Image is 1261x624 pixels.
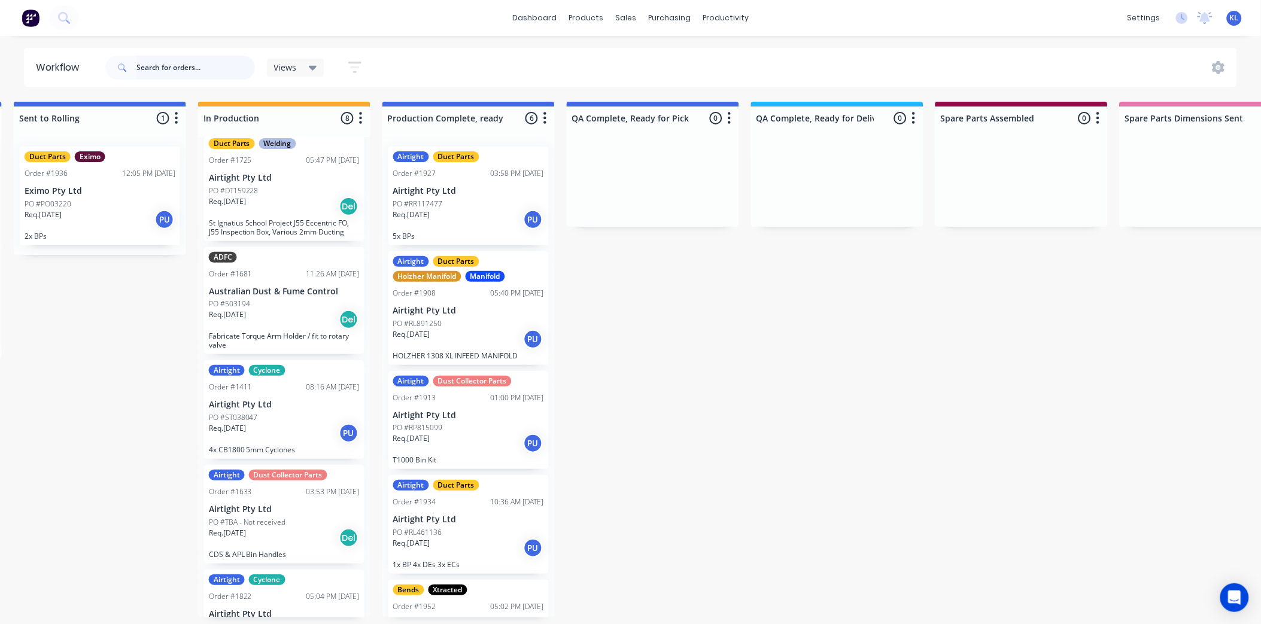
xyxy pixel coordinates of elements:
div: Duct Parts [25,151,71,162]
div: PU [524,538,543,558]
p: PO #DT159228 [209,185,259,196]
p: 5x BPs [393,232,544,241]
div: Del [339,528,358,547]
div: Dust Collector Parts [433,376,512,386]
div: Welding [259,138,296,149]
div: 01:00 PM [DATE] [491,392,544,403]
div: Holzher Manifold [393,271,461,282]
p: Airtight Pty Ltd [393,186,544,196]
p: Airtight Pty Ltd [209,173,360,183]
div: Order #1633 [209,486,252,497]
div: Order #1681 [209,269,252,279]
p: Req. [DATE] [393,433,430,444]
p: Req. [DATE] [393,329,430,340]
div: Del [339,310,358,329]
div: Airtight [393,151,429,162]
p: Req. [DATE] [209,528,246,538]
div: PU [524,434,543,453]
div: 05:47 PM [DATE] [306,155,360,166]
p: Req. [DATE] [393,538,430,549]
div: Xtracted [429,585,467,595]
div: purchasing [642,9,697,27]
div: 12:05 PM [DATE] [122,168,175,179]
div: AirtightDuct PartsHolzher ManifoldManifoldOrder #190805:40 PM [DATE]Airtight Pty LtdPO #RL891250R... [388,251,549,365]
p: St Ignatius School Project J55 Eccentric FO, J55 Inspection Box, Various 2mm Ducting [209,218,360,236]
p: T1000 Bin Kit [393,455,544,464]
input: Search for orders... [136,56,255,80]
p: Airtight Pty Ltd [209,504,360,515]
div: 05:40 PM [DATE] [491,288,544,299]
p: PO #503194 [209,299,250,309]
p: 2x BPs [25,232,175,241]
div: ADFCOrder #168111:26 AM [DATE]Australian Dust & Fume ControlPO #503194Req.[DATE]DelFabricate Torq... [204,247,364,355]
div: PU [524,330,543,349]
div: Airtight [209,365,245,376]
p: Fabricate Torque Arm Holder / fit to rotary valve [209,331,360,349]
div: Order #1913 [393,392,436,403]
div: 08:16 AM [DATE] [306,382,360,392]
p: Airtight Pty Ltd [393,410,544,421]
div: Airtight [393,376,429,386]
div: Order #1934 [393,497,436,507]
div: ADFC [209,252,237,263]
div: Duct PartsEximoOrder #193612:05 PM [DATE]Eximo Pty LtdPO #PO03220Req.[DATE]PU2x BPs [20,147,180,245]
div: AirtightDuct PartsOrder #193410:36 AM [DATE]Airtight Pty LtdPO #RL461136Req.[DATE]PU1x BP 4x DEs ... [388,475,549,574]
div: Order #1822 [209,591,252,602]
div: Duct Parts [433,151,479,162]
div: Duct Parts [433,480,479,491]
p: Australian Dust & Fume Control [209,287,360,297]
div: settings [1122,9,1166,27]
p: PO #PO03220 [25,199,71,209]
div: Del [339,197,358,216]
p: Airtight Pty Ltd [393,515,544,525]
p: Airtight Pty Ltd [393,306,544,316]
div: Cyclone [249,574,285,585]
div: 05:02 PM [DATE] [491,601,544,612]
img: Factory [22,9,39,27]
div: Duct Parts [433,256,479,267]
div: PU [524,210,543,229]
div: Bends [393,585,424,595]
div: Duct Parts [209,138,255,149]
a: dashboard [506,9,563,27]
div: Cyclone [249,365,285,376]
div: Airtight [209,470,245,480]
p: PO #RL891250 [393,318,442,329]
div: 03:58 PM [DATE] [491,168,544,179]
div: AirtightCycloneOrder #141108:16 AM [DATE]Airtight Pty LtdPO #ST038047Req.[DATE]PU4x CB1800 5mm Cy... [204,360,364,459]
div: sales [609,9,642,27]
p: HOLZHER 1308 XL INFEED MANIFOLD [393,351,544,360]
div: PU [339,424,358,443]
div: 10:36 AM [DATE] [491,497,544,507]
p: Eximo Pty Ltd [25,186,175,196]
span: Views [274,61,297,74]
div: Dust Collector Parts [249,470,327,480]
p: PO #RP815099 [393,422,443,433]
div: Order #1936 [25,168,68,179]
div: 03:53 PM [DATE] [306,486,360,497]
div: Order #1952 [393,601,436,612]
div: Airtight [393,480,429,491]
div: AirtightDust Collector PartsOrder #163303:53 PM [DATE]Airtight Pty LtdPO #TBA - Not receivedReq.[... [204,465,364,564]
p: 4x CB1800 5mm Cyclones [209,445,360,454]
p: Airtight Pty Ltd [209,609,360,619]
p: PO #RR117477 [393,199,443,209]
div: Duct PartsWeldingOrder #172505:47 PM [DATE]Airtight Pty LtdPO #DT159228Req.[DATE]DelSt Ignatius S... [204,118,364,241]
div: Order #1725 [209,155,252,166]
p: Airtight Pty Ltd [209,400,360,410]
p: Req. [DATE] [209,309,246,320]
p: PO #ST038047 [209,412,258,423]
div: products [563,9,609,27]
div: AirtightDuct PartsOrder #192703:58 PM [DATE]Airtight Pty LtdPO #RR117477Req.[DATE]PU5x BPs [388,147,549,245]
div: Order #1927 [393,168,436,179]
p: CDS & APL Bin Handles [209,550,360,559]
div: Workflow [36,60,85,75]
p: PO #TBA - Not received [209,517,286,528]
p: Req. [DATE] [209,196,246,207]
div: Airtight [209,574,245,585]
div: Manifold [466,271,505,282]
div: Open Intercom Messenger [1220,583,1249,612]
div: Airtight [393,256,429,267]
div: productivity [697,9,755,27]
div: Order #1411 [209,382,252,392]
